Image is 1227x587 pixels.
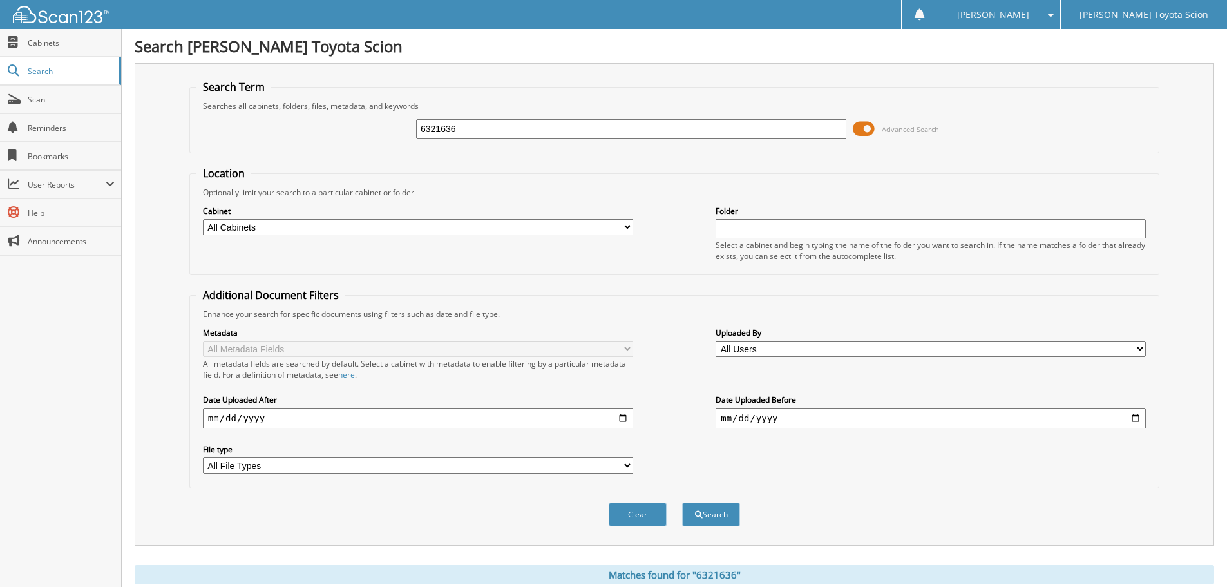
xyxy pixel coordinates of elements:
[203,444,633,455] label: File type
[13,6,109,23] img: scan123-logo-white.svg
[203,408,633,428] input: start
[882,124,939,134] span: Advanced Search
[28,94,115,105] span: Scan
[682,503,740,526] button: Search
[196,288,345,302] legend: Additional Document Filters
[957,11,1029,19] span: [PERSON_NAME]
[135,565,1214,584] div: Matches found for "6321636"
[196,187,1152,198] div: Optionally limit your search to a particular cabinet or folder
[28,179,106,190] span: User Reports
[203,206,633,217] label: Cabinet
[716,327,1146,338] label: Uploaded By
[716,408,1146,428] input: end
[716,394,1146,405] label: Date Uploaded Before
[28,66,113,77] span: Search
[28,236,115,247] span: Announcements
[609,503,667,526] button: Clear
[28,151,115,162] span: Bookmarks
[716,240,1146,262] div: Select a cabinet and begin typing the name of the folder you want to search in. If the name match...
[203,394,633,405] label: Date Uploaded After
[203,358,633,380] div: All metadata fields are searched by default. Select a cabinet with metadata to enable filtering b...
[1080,11,1208,19] span: [PERSON_NAME] Toyota Scion
[196,309,1152,320] div: Enhance your search for specific documents using filters such as date and file type.
[135,35,1214,57] h1: Search [PERSON_NAME] Toyota Scion
[203,327,633,338] label: Metadata
[338,369,355,380] a: here
[196,166,251,180] legend: Location
[716,206,1146,217] label: Folder
[28,207,115,218] span: Help
[196,101,1152,111] div: Searches all cabinets, folders, files, metadata, and keywords
[196,80,271,94] legend: Search Term
[28,37,115,48] span: Cabinets
[28,122,115,133] span: Reminders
